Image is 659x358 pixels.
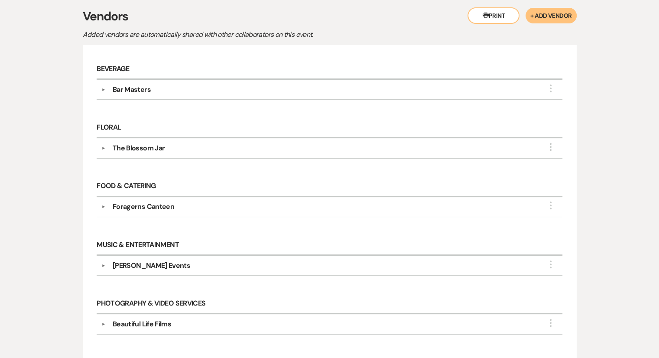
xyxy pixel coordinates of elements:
[98,88,109,92] button: ▼
[113,143,165,153] div: The Blossom Jar
[83,7,577,26] h3: Vendors
[113,202,174,212] div: Foragerns Canteen
[97,118,562,138] h6: Floral
[113,319,171,329] div: Beautiful Life Films
[97,235,562,256] h6: Music & Entertainment
[467,7,519,24] button: Print
[113,260,190,271] div: [PERSON_NAME] Events
[97,59,562,80] h6: Beverage
[83,29,386,40] p: Added vendors are automatically shared with other collaborators on this event.
[98,264,109,268] button: ▼
[98,205,109,209] button: ▼
[526,8,576,23] button: + Add Vendor
[98,146,109,150] button: ▼
[97,294,562,314] h6: Photography & Video Services
[113,85,151,95] div: Bar Masters
[97,177,562,197] h6: Food & Catering
[98,322,109,326] button: ▼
